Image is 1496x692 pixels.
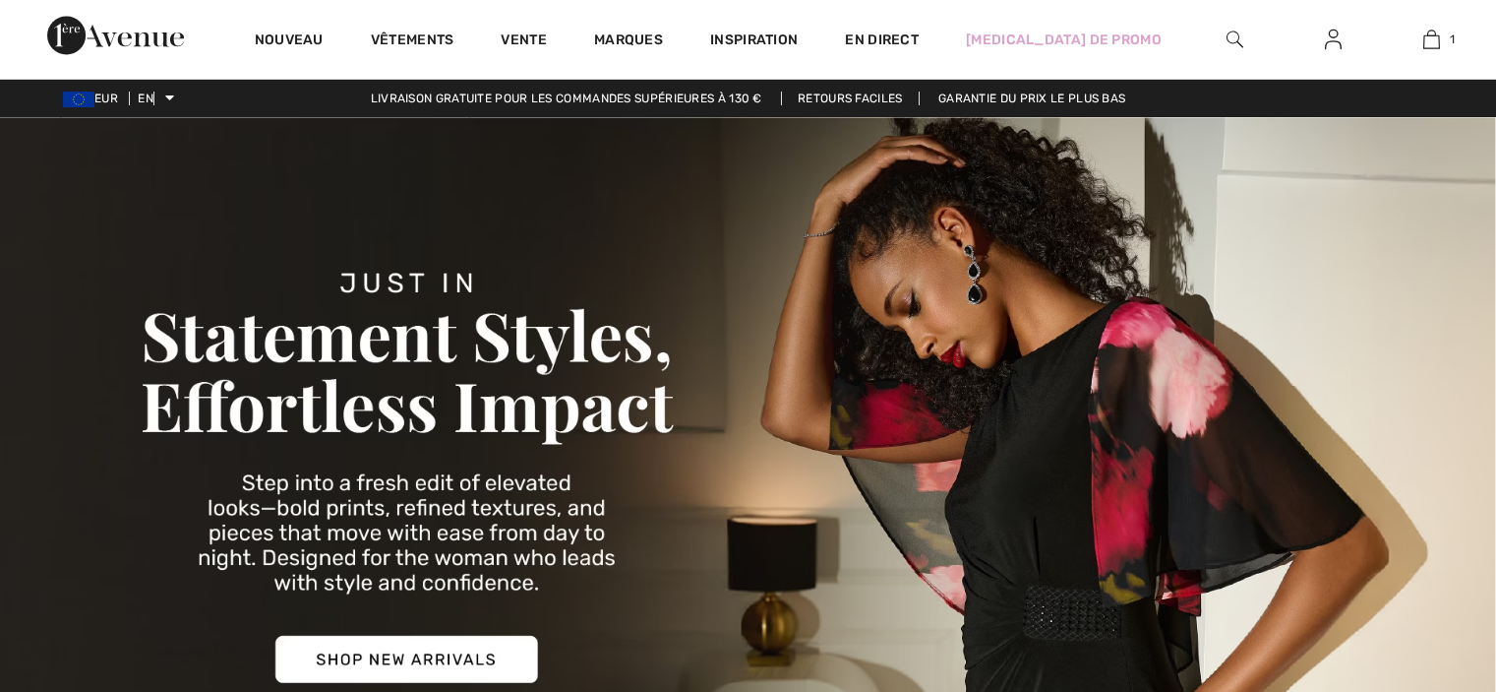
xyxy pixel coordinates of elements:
a: Nouveau [255,31,324,52]
font: Garantie du prix le plus bas [938,92,1125,105]
font: 1 [1450,32,1455,46]
img: Mes informations [1325,28,1342,51]
a: Se connecter [1309,28,1357,52]
a: Livraison gratuite pour les commandes supérieures à 130 € [355,92,778,105]
iframe: Ouvre un widget dans lequel vous pouvez trouver plus d'informations [1371,633,1476,682]
a: Vêtements [371,31,454,52]
font: Nouveau [255,31,324,48]
font: Vêtements [371,31,454,48]
a: Garantie du prix le plus bas [923,92,1141,105]
font: Vente [501,31,547,48]
font: Inspiration [710,31,798,48]
font: En direct [845,31,919,48]
img: Euro [63,92,94,107]
a: 1 [1383,28,1479,51]
font: [MEDICAL_DATA] de promo [966,31,1162,48]
font: EN [138,92,153,105]
img: rechercher sur le site [1227,28,1243,51]
font: Livraison gratuite pour les commandes supérieures à 130 € [371,92,762,105]
a: Vente [501,31,547,52]
a: [MEDICAL_DATA] de promo [966,30,1162,50]
img: 1ère Avenue [47,16,184,55]
a: Marques [594,31,663,52]
font: Marques [594,31,663,48]
font: EUR [94,92,118,105]
font: Retours faciles [798,92,903,105]
img: Mon sac [1423,28,1440,51]
a: Retours faciles [781,92,920,105]
a: En direct [845,30,919,50]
